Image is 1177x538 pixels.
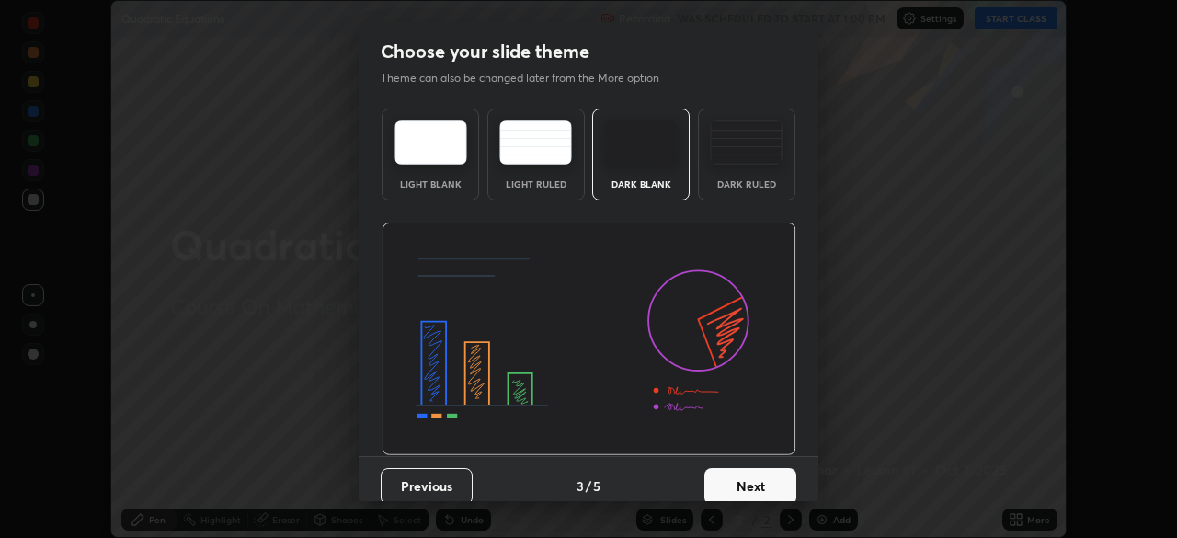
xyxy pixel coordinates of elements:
div: Light Ruled [499,179,573,189]
div: Light Blank [394,179,467,189]
img: lightTheme.e5ed3b09.svg [394,120,467,165]
img: darkTheme.f0cc69e5.svg [605,120,678,165]
p: Theme can also be changed later from the More option [381,70,679,86]
h4: / [586,476,591,496]
div: Dark Ruled [710,179,783,189]
img: darkRuledTheme.de295e13.svg [710,120,783,165]
h4: 3 [577,476,584,496]
h4: 5 [593,476,600,496]
button: Previous [381,468,473,505]
img: lightRuledTheme.5fabf969.svg [499,120,572,165]
h2: Choose your slide theme [381,40,589,63]
button: Next [704,468,796,505]
div: Dark Blank [604,179,678,189]
img: darkThemeBanner.d06ce4a2.svg [382,223,796,456]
